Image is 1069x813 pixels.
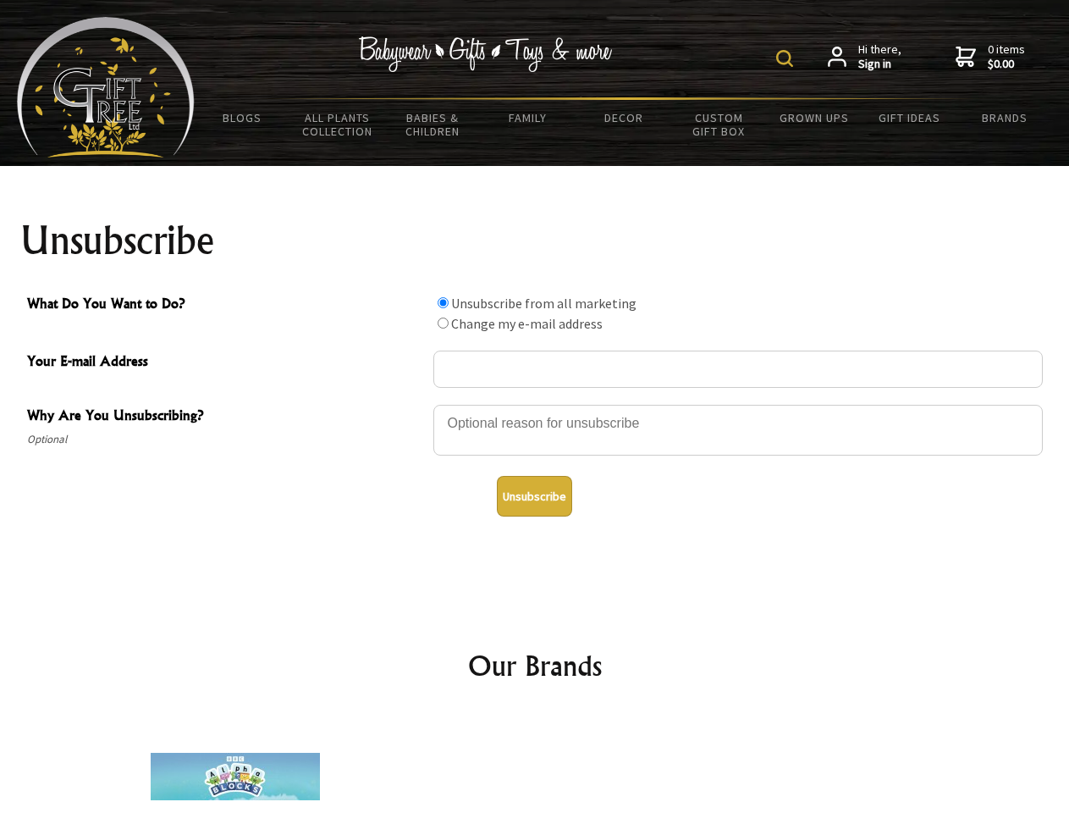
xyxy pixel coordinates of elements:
[438,297,449,308] input: What Do You Want to Do?
[858,42,901,72] span: Hi there,
[27,351,425,375] span: Your E-mail Address
[451,295,636,312] label: Unsubscribe from all marketing
[438,318,449,329] input: What Do You Want to Do?
[576,100,671,135] a: Decor
[20,220,1050,261] h1: Unsubscribe
[27,293,425,318] span: What Do You Want to Do?
[385,100,481,149] a: Babies & Children
[290,100,386,149] a: All Plants Collection
[766,100,862,135] a: Grown Ups
[433,351,1043,388] input: Your E-mail Address
[359,36,613,72] img: Babywear - Gifts - Toys & more
[195,100,290,135] a: BLOGS
[957,100,1053,135] a: Brands
[671,100,767,149] a: Custom Gift Box
[497,476,572,517] button: Unsubscribe
[862,100,957,135] a: Gift Ideas
[988,41,1025,72] span: 0 items
[481,100,576,135] a: Family
[776,50,793,67] img: product search
[27,429,425,450] span: Optional
[34,645,1036,686] h2: Our Brands
[828,42,901,72] a: Hi there,Sign in
[451,315,603,332] label: Change my e-mail address
[858,57,901,72] strong: Sign in
[956,42,1025,72] a: 0 items$0.00
[988,57,1025,72] strong: $0.00
[27,405,425,429] span: Why Are You Unsubscribing?
[17,17,195,158] img: Babyware - Gifts - Toys and more...
[433,405,1043,456] textarea: Why Are You Unsubscribing?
